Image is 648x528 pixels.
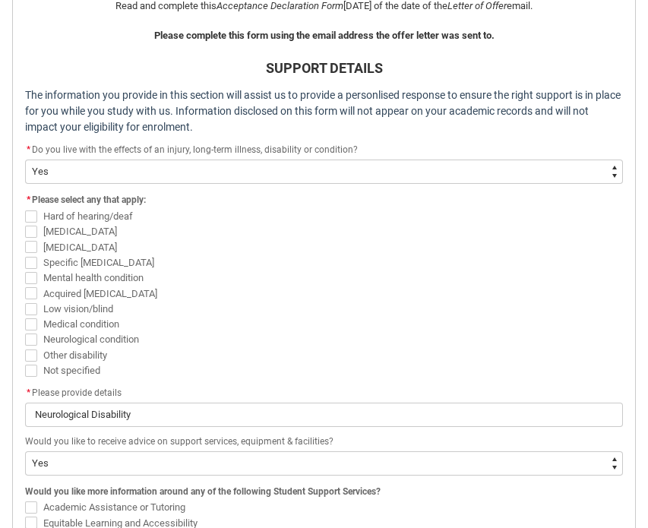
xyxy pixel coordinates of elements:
[43,303,113,315] span: Low vision/blind
[43,272,144,283] span: Mental health condition
[43,242,117,253] span: [MEDICAL_DATA]
[27,144,30,155] abbr: required
[43,210,133,222] span: Hard of hearing/deaf
[25,486,381,497] span: Would you like more information around any of the following Student Support Services?
[27,387,30,398] abbr: required
[43,349,107,361] span: Other disability
[32,194,146,205] span: Please select any that apply:
[43,334,139,345] span: Neurological condition
[32,144,358,155] span: Do you live with the effects of an injury, long-term illness, disability or condition?
[43,257,154,268] span: Specific [MEDICAL_DATA]
[43,226,117,237] span: [MEDICAL_DATA]
[43,288,157,299] span: Acquired [MEDICAL_DATA]
[154,30,495,41] b: Please complete this form using the email address the offer letter was sent to.
[43,501,185,513] span: Academic Assistance or Tutoring
[43,365,100,376] span: Not specified
[266,60,383,76] b: SUPPORT DETAILS
[43,318,119,330] span: Medical condition
[25,436,333,447] span: Would you like to receive advice on support services, equipment & facilities?
[25,387,122,398] span: Please provide details
[25,89,621,133] span: The information you provide in this section will assist us to provide a personlised response to e...
[27,194,30,205] abbr: required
